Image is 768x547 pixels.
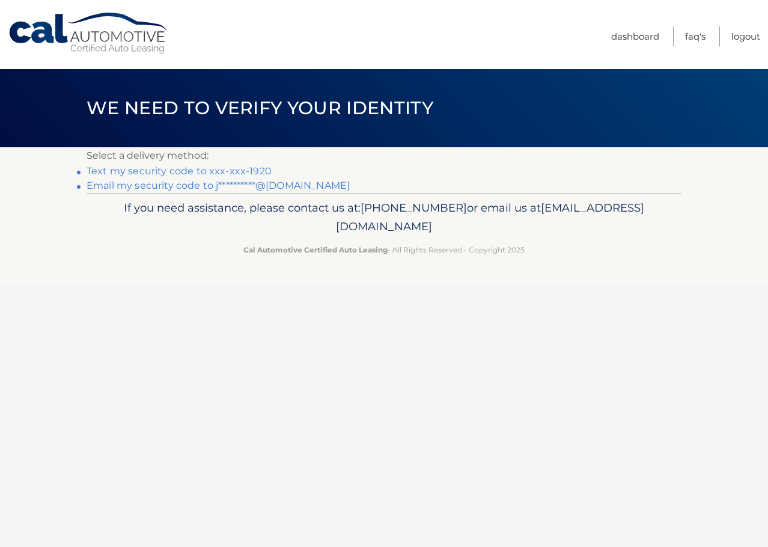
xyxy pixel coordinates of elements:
[731,26,760,46] a: Logout
[611,26,659,46] a: Dashboard
[87,147,681,164] p: Select a delivery method:
[94,243,674,256] p: - All Rights Reserved - Copyright 2025
[87,165,272,177] a: Text my security code to xxx-xxx-1920
[685,26,706,46] a: FAQ's
[94,198,674,237] p: If you need assistance, please contact us at: or email us at
[361,201,467,215] span: [PHONE_NUMBER]
[243,245,388,254] strong: Cal Automotive Certified Auto Leasing
[87,180,350,191] a: Email my security code to j**********@[DOMAIN_NAME]
[87,97,433,119] span: We need to verify your identity
[8,12,170,55] a: Cal Automotive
